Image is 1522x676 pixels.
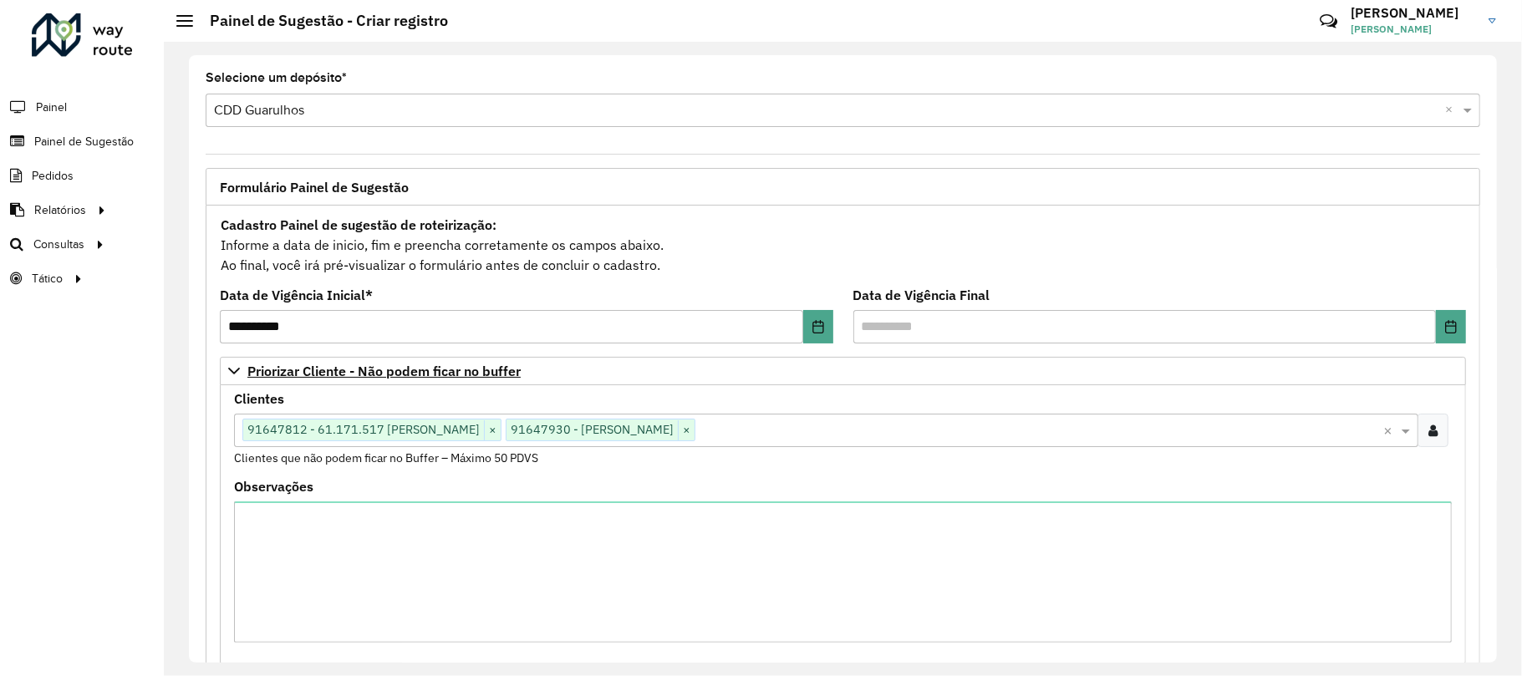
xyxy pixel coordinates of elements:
span: Pedidos [32,167,74,185]
span: × [484,420,501,440]
a: Priorizar Cliente - Não podem ficar no buffer [220,357,1466,385]
span: Priorizar Cliente - Não podem ficar no buffer [247,364,521,378]
span: Clear all [1445,100,1459,120]
h3: [PERSON_NAME] [1351,5,1476,21]
label: Data de Vigência Final [853,285,990,305]
div: Informe a data de inicio, fim e preencha corretamente os campos abaixo. Ao final, você irá pré-vi... [220,214,1466,276]
a: Contato Rápido [1311,3,1346,39]
span: Formulário Painel de Sugestão [220,180,409,194]
span: Consultas [33,236,84,253]
h2: Painel de Sugestão - Criar registro [193,12,448,30]
span: 91647812 - 61.171.517 [PERSON_NAME] [243,419,484,440]
span: × [678,420,695,440]
small: Clientes que não podem ficar no Buffer – Máximo 50 PDVS [234,450,538,465]
label: Clientes [234,389,284,409]
span: 91647930 - [PERSON_NAME] [506,419,678,440]
button: Choose Date [1436,310,1466,343]
span: Relatórios [34,201,86,219]
div: Priorizar Cliente - Não podem ficar no buffer [220,385,1466,664]
label: Data de Vigência Inicial [220,285,373,305]
button: Choose Date [803,310,833,343]
span: [PERSON_NAME] [1351,22,1476,37]
span: Painel de Sugestão [34,133,134,150]
span: Painel [36,99,67,116]
label: Observações [234,476,313,496]
span: Clear all [1383,420,1397,440]
span: Tático [32,270,63,287]
strong: Cadastro Painel de sugestão de roteirização: [221,216,496,233]
label: Selecione um depósito [206,68,347,88]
